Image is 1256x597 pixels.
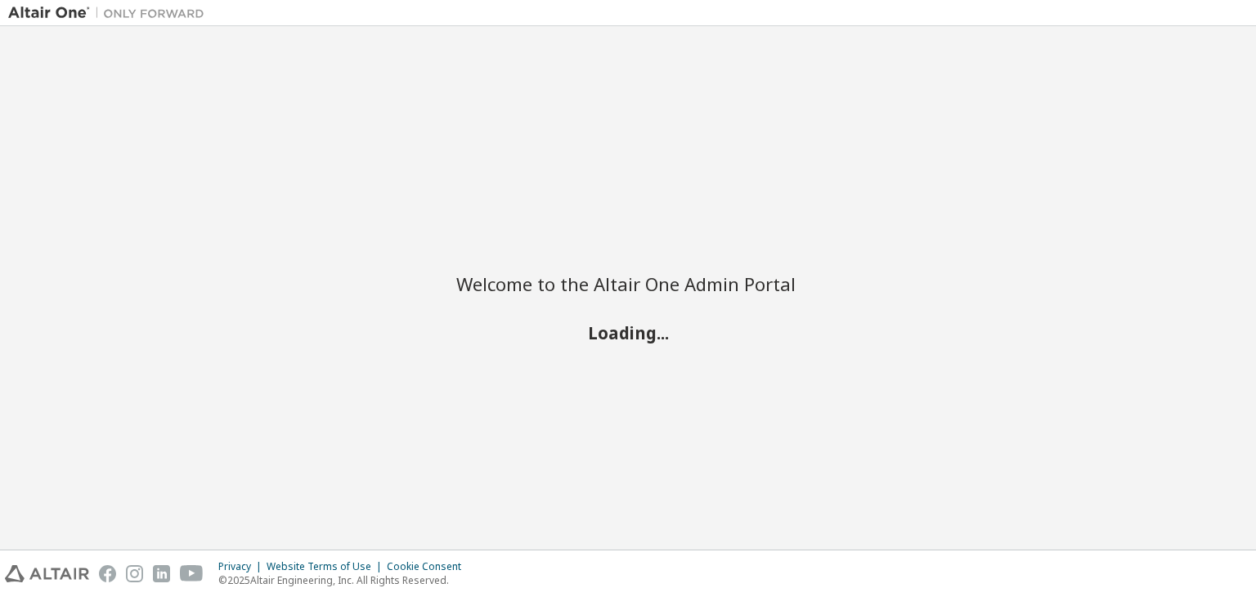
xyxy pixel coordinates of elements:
[218,560,267,573] div: Privacy
[180,565,204,582] img: youtube.svg
[153,565,170,582] img: linkedin.svg
[456,272,800,295] h2: Welcome to the Altair One Admin Portal
[8,5,213,21] img: Altair One
[456,322,800,343] h2: Loading...
[99,565,116,582] img: facebook.svg
[5,565,89,582] img: altair_logo.svg
[218,573,471,587] p: © 2025 Altair Engineering, Inc. All Rights Reserved.
[126,565,143,582] img: instagram.svg
[267,560,387,573] div: Website Terms of Use
[387,560,471,573] div: Cookie Consent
